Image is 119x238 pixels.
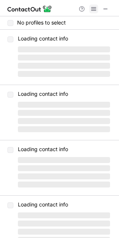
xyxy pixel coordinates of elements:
span: ‌ [18,221,110,226]
p: Loading contact info [18,202,110,208]
span: ‌ [18,110,110,116]
p: Loading contact info [18,36,110,42]
span: ‌ [18,157,110,163]
span: ‌ [18,229,110,235]
p: Loading contact info [18,146,110,152]
span: ‌ [18,102,110,108]
span: ‌ [18,55,110,61]
span: ‌ [18,182,110,188]
span: ‌ [18,173,110,179]
p: Loading contact info [18,91,110,97]
span: ‌ [18,71,110,77]
span: ‌ [18,126,110,132]
img: ContactOut v5.3.10 [7,4,52,13]
span: ‌ [18,46,110,52]
span: ‌ [18,63,110,69]
span: ‌ [18,118,110,124]
span: ‌ [18,212,110,218]
span: ‌ [18,165,110,171]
